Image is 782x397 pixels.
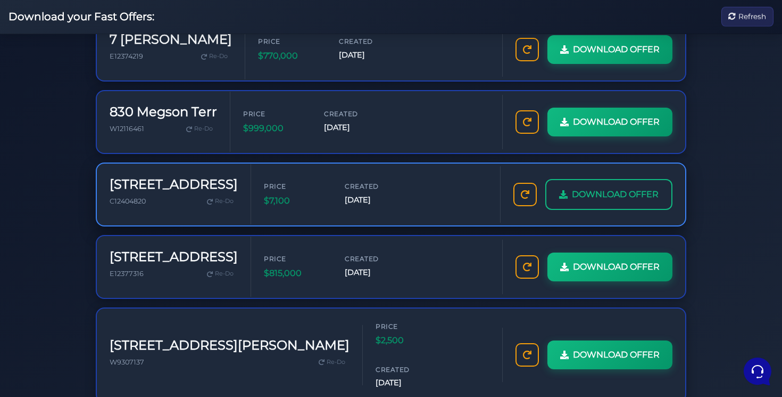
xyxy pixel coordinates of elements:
[17,43,86,51] span: Your Conversations
[110,125,144,133] span: W12116461
[110,249,238,265] h3: [STREET_ADDRESS]
[45,72,163,83] p: You: Is the system downè
[17,175,72,184] span: Find an Answer
[215,197,234,206] span: Re-Do
[264,194,328,208] span: $7,100
[13,96,200,128] a: Fast Offers SupportHi sorry theres been a breach in the server, trying to get it up and running b...
[573,115,660,129] span: DOWNLOAD OFFER
[243,109,307,119] span: Price
[182,122,217,136] a: Re-Do
[17,133,196,154] button: Start a Conversation
[18,65,30,78] img: dark
[547,341,672,369] a: DOWNLOAD OFFER
[110,52,143,60] span: E12374219
[572,188,659,201] span: DOWNLOAD OFFER
[345,181,409,191] span: Created
[573,260,660,274] span: DOWNLOAD OFFER
[742,355,773,387] iframe: Customerly Messenger Launcher
[345,194,409,206] span: [DATE]
[17,102,38,123] img: dark
[25,65,38,78] img: dark
[339,36,403,46] span: Created
[172,43,196,51] a: See all
[258,49,322,63] span: $770,000
[170,60,196,69] p: 5mo ago
[738,11,766,23] span: Refresh
[9,11,154,23] h2: Download your Fast Offers:
[547,108,672,136] a: DOWNLOAD OFFER
[45,114,163,124] p: Hi sorry theres been a breach in the server, trying to get it up and running back asap!
[345,254,409,264] span: Created
[264,266,328,280] span: $815,000
[327,358,345,367] span: Re-Do
[110,358,144,366] span: W9307137
[215,269,234,279] span: Re-Do
[547,253,672,281] a: DOWNLOAD OFFER
[9,299,74,323] button: Home
[110,104,217,120] h3: 830 Megson Terr
[110,338,350,353] h3: [STREET_ADDRESS][PERSON_NAME]
[110,197,146,205] span: C12404820
[258,36,322,46] span: Price
[45,101,163,111] span: Fast Offers Support
[376,321,439,331] span: Price
[345,266,409,279] span: [DATE]
[32,314,50,323] p: Home
[9,9,179,26] h2: Hello Allie 👋
[243,121,307,135] span: $999,000
[573,43,660,56] span: DOWNLOAD OFFER
[24,198,174,209] input: Search for an Article...
[203,267,238,281] a: Re-Do
[573,348,660,362] span: DOWNLOAD OFFER
[77,139,149,148] span: Start a Conversation
[45,60,163,70] span: Fast Offers
[209,52,228,61] span: Re-Do
[264,181,328,191] span: Price
[545,179,672,210] a: DOWNLOAD OFFER
[376,334,439,347] span: $2,500
[314,355,350,369] a: Re-Do
[376,364,439,375] span: Created
[170,101,196,110] p: 8mo ago
[203,195,238,208] a: Re-Do
[132,175,196,184] a: Open Help Center
[264,254,328,264] span: Price
[339,49,403,61] span: [DATE]
[194,124,213,134] span: Re-Do
[376,377,439,389] span: [DATE]
[110,270,144,278] span: E12377316
[139,299,204,323] button: Help
[197,50,232,63] a: Re-Do
[165,314,179,323] p: Help
[324,109,388,119] span: Created
[110,177,238,192] h3: [STREET_ADDRESS]
[110,32,232,47] h3: 7 [PERSON_NAME]
[13,55,200,87] a: Fast OffersYou:Is the system downè5mo ago
[91,314,122,323] p: Messages
[74,299,139,323] button: Messages
[547,35,672,64] a: DOWNLOAD OFFER
[721,7,773,27] button: Refresh
[324,121,388,134] span: [DATE]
